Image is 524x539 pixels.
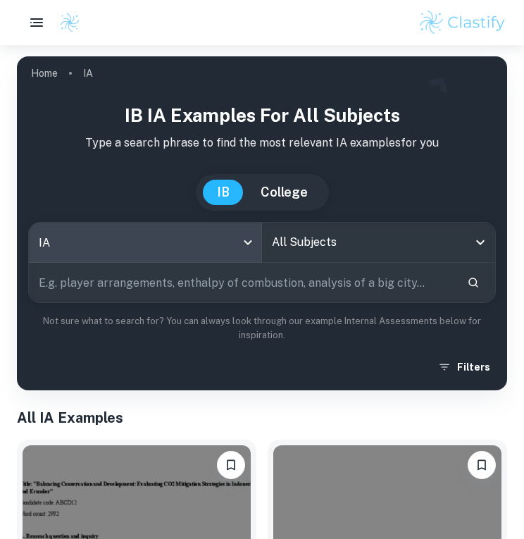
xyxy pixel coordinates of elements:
[17,407,507,428] h1: All IA Examples
[28,135,496,151] p: Type a search phrase to find the most relevant IA examples for you
[470,233,490,252] button: Open
[29,263,456,302] input: E.g. player arrangements, enthalpy of combustion, analysis of a big city...
[418,8,507,37] img: Clastify logo
[83,66,93,81] p: IA
[435,354,496,380] button: Filters
[468,451,496,479] button: Please log in to bookmark exemplars
[461,271,485,295] button: Search
[247,180,322,205] button: College
[217,451,245,479] button: Please log in to bookmark exemplars
[28,101,496,129] h1: IB IA examples for all subjects
[203,180,244,205] button: IB
[59,12,80,33] img: Clastify logo
[29,223,261,262] div: IA
[51,12,80,33] a: Clastify logo
[31,63,58,83] a: Home
[17,56,507,390] img: profile cover
[28,314,496,343] p: Not sure what to search for? You can always look through our example Internal Assessments below f...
